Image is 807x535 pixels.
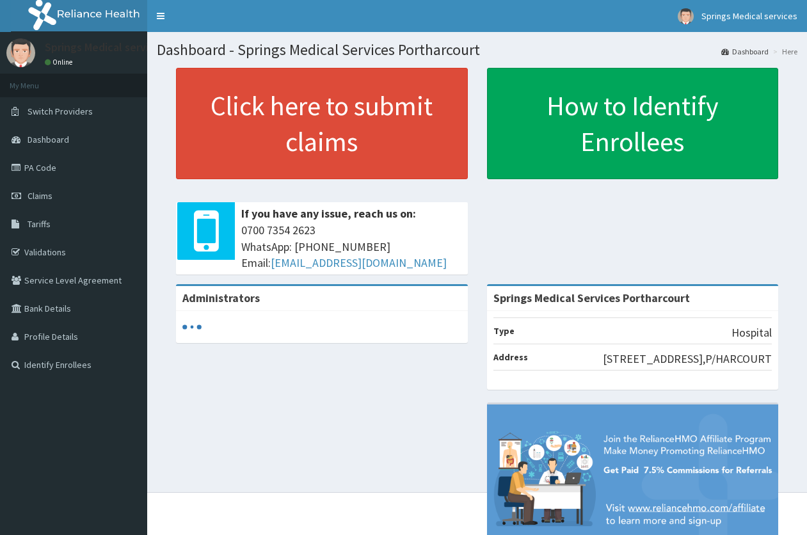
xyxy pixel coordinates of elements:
a: How to Identify Enrollees [487,68,779,179]
li: Here [770,46,797,57]
svg: audio-loading [182,317,202,337]
span: Claims [28,190,52,202]
b: Address [493,351,528,363]
span: Springs Medical services [701,10,797,22]
h1: Dashboard - Springs Medical Services Portharcourt [157,42,797,58]
img: User Image [6,38,35,67]
a: [EMAIL_ADDRESS][DOMAIN_NAME] [271,255,447,270]
b: If you have any issue, reach us on: [241,206,416,221]
a: Click here to submit claims [176,68,468,179]
a: Dashboard [721,46,769,57]
img: User Image [678,8,694,24]
p: Springs Medical services [45,42,166,53]
span: Dashboard [28,134,69,145]
span: 0700 7354 2623 WhatsApp: [PHONE_NUMBER] Email: [241,222,461,271]
span: Tariffs [28,218,51,230]
span: Switch Providers [28,106,93,117]
strong: Springs Medical Services Portharcourt [493,291,690,305]
b: Administrators [182,291,260,305]
p: Hospital [731,324,772,341]
a: Online [45,58,76,67]
b: Type [493,325,515,337]
p: [STREET_ADDRESS],P/HARCOURT [603,351,772,367]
